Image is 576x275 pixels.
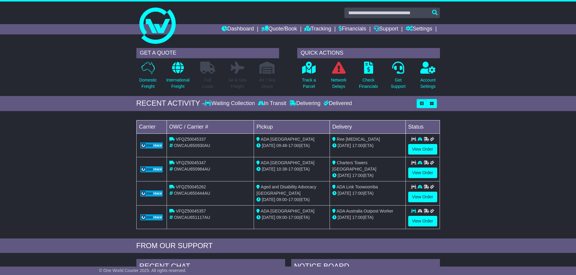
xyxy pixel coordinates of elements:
[136,241,440,250] div: FROM OUR SUPPORT
[174,191,210,196] span: OWCAU650444AU
[167,120,254,133] td: OWC / Carrier #
[262,143,275,148] span: [DATE]
[408,144,437,155] a: View Order
[359,61,378,93] a: CheckFinancials
[261,160,314,165] span: ADA [GEOGRAPHIC_DATA]
[406,24,432,34] a: Settings
[352,143,363,148] span: 17:00
[229,77,246,90] p: Air & Sea Freight
[408,168,437,178] a: View Order
[374,24,398,34] a: Support
[256,166,327,172] div: - (ETA)
[262,215,275,220] span: [DATE]
[99,268,187,273] span: © One World Courier 2025. All rights reserved.
[174,143,210,148] span: OWCAU650930AU
[136,120,167,133] td: Carrier
[262,197,275,202] span: [DATE]
[166,77,190,90] p: International Freight
[204,100,256,107] div: Waiting Collection
[256,100,288,107] div: In Transit
[352,215,363,220] span: 17:00
[139,77,157,90] p: Domestic Freight
[405,120,440,133] td: Status
[256,197,327,203] div: - (ETA)
[222,24,254,34] a: Dashboard
[330,61,347,93] a: NetworkDelays
[136,48,279,58] div: GET A QUOTE
[332,142,403,149] div: (ETA)
[338,143,351,148] span: [DATE]
[338,215,351,220] span: [DATE]
[174,167,210,171] span: OWCAU650984AU
[166,61,190,93] a: InternationalFreight
[288,167,299,171] span: 17:00
[276,197,287,202] span: 09:00
[339,24,366,34] a: Financials
[304,24,331,34] a: Tracking
[337,137,380,142] span: Ree [MEDICAL_DATA]
[262,167,275,171] span: [DATE]
[330,120,405,133] td: Delivery
[176,160,206,165] span: VFQZ50045347
[420,61,436,93] a: AccountSettings
[288,100,322,107] div: Delivering
[390,61,406,93] a: GetSupport
[338,191,351,196] span: [DATE]
[391,77,405,90] p: Get Support
[331,77,346,90] p: Network Delays
[337,184,378,189] span: ADA Link Toowoomba
[261,137,314,142] span: ADA [GEOGRAPHIC_DATA]
[322,100,352,107] div: Delivered
[176,184,206,189] span: VFQZ50045262
[140,166,163,172] img: GetCarrierServiceLogo
[276,215,287,220] span: 09:00
[200,77,215,90] p: Full Loads
[408,216,437,226] a: View Order
[332,172,403,179] div: (ETA)
[408,192,437,202] a: View Order
[338,173,351,178] span: [DATE]
[254,120,330,133] td: Pickup
[259,77,275,90] p: Air / Sea Depot
[288,143,299,148] span: 17:00
[139,61,157,93] a: DomesticFreight
[176,137,206,142] span: VFQZ50045337
[136,99,205,108] div: RECENT ACTIVITY -
[337,209,393,213] span: ADA Australia Outpost Worker
[140,142,163,149] img: GetCarrierServiceLogo
[288,215,299,220] span: 17:00
[140,190,163,197] img: GetCarrierServiceLogo
[302,61,316,93] a: Track aParcel
[332,190,403,197] div: (ETA)
[332,214,403,221] div: (ETA)
[302,77,316,90] p: Track a Parcel
[176,209,206,213] span: VFQZ50045357
[352,191,363,196] span: 17:00
[140,214,163,220] img: GetCarrierServiceLogo
[261,209,314,213] span: ADA [GEOGRAPHIC_DATA]
[352,173,363,178] span: 17:00
[332,160,376,171] span: Charters Towers [GEOGRAPHIC_DATA]
[256,184,316,196] span: Aged and Disability Advocacy [GEOGRAPHIC_DATA]
[420,77,436,90] p: Account Settings
[297,48,440,58] div: QUICK ACTIONS
[359,77,378,90] p: Check Financials
[276,143,287,148] span: 09:48
[288,197,299,202] span: 17:00
[174,215,210,220] span: OWCAU651117AU
[256,142,327,149] div: - (ETA)
[261,24,297,34] a: Quote/Book
[276,167,287,171] span: 10:38
[256,214,327,221] div: - (ETA)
